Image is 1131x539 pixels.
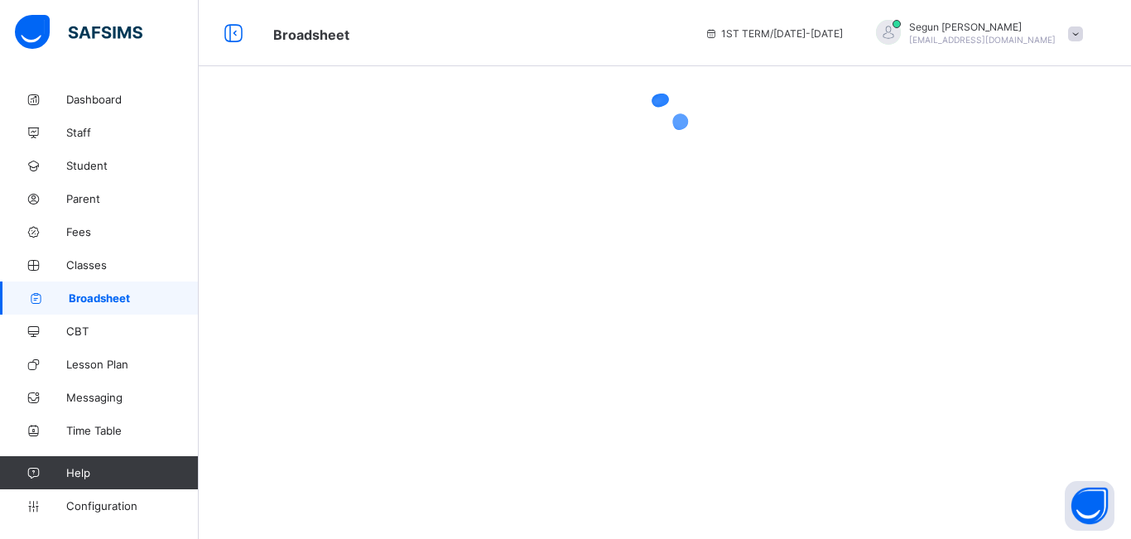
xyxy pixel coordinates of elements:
img: safsims [15,15,142,50]
span: Staff [66,126,199,139]
span: CBT [66,325,199,338]
span: Lesson Plan [66,358,199,371]
span: Broadsheet [69,291,199,305]
div: SegunOlugbenga [859,20,1091,47]
span: Fees [66,225,199,238]
span: Time Table [66,424,199,437]
span: Broadsheet [273,26,349,43]
span: Configuration [66,499,198,513]
span: Student [66,159,199,172]
span: [EMAIL_ADDRESS][DOMAIN_NAME] [909,35,1056,45]
span: Parent [66,192,199,205]
span: Messaging [66,391,199,404]
span: Dashboard [66,93,199,106]
span: Classes [66,258,199,272]
button: Open asap [1065,481,1114,531]
span: session/term information [705,27,843,40]
span: Segun [PERSON_NAME] [909,21,1056,33]
span: Help [66,466,198,479]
